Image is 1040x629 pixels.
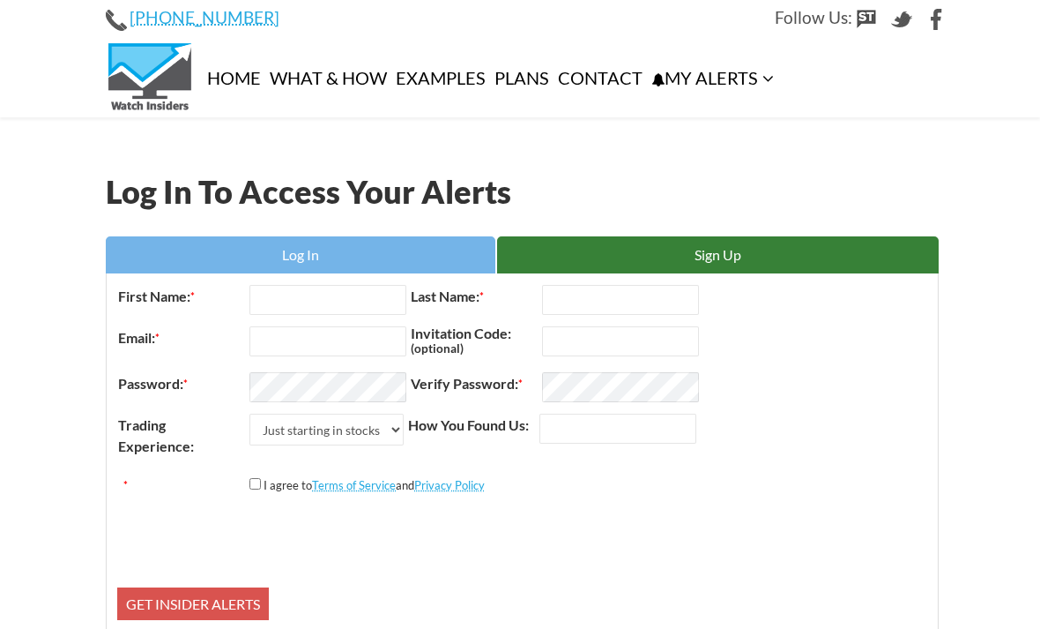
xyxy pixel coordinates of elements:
a: Plans [490,38,553,117]
a: Privacy Policy [414,478,485,492]
span: Sign Up [695,246,741,263]
label: Trading Experience: [117,414,249,458]
label: Verify Password: [410,372,542,395]
img: Facebook [926,9,947,30]
input: Get Insider Alerts [117,588,269,621]
label: I agree to and [264,478,485,492]
a: [PHONE_NUMBER] [130,7,279,27]
iframe: reCAPTCHA [249,510,517,579]
img: StockTwits [856,9,877,30]
a: Contact [553,38,647,117]
a: What & How [265,38,391,117]
label: Invitation Code: [410,326,542,356]
a: Examples [391,38,490,117]
a: My Alerts [647,38,778,118]
label: Password: [117,372,249,395]
h1: Log In To Access Your Alerts [106,175,939,210]
small: (optional) [411,341,464,356]
span: Follow Us: [775,7,852,27]
img: Twitter [891,9,912,30]
label: Last Name: [410,285,542,308]
label: How You Found Us: [407,414,539,437]
label: First Name: [117,285,249,308]
span: Log In [282,246,319,263]
a: Home [203,38,265,117]
a: Terms of Service [312,478,396,492]
img: Phone [106,10,127,31]
label: Email: [117,326,249,349]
